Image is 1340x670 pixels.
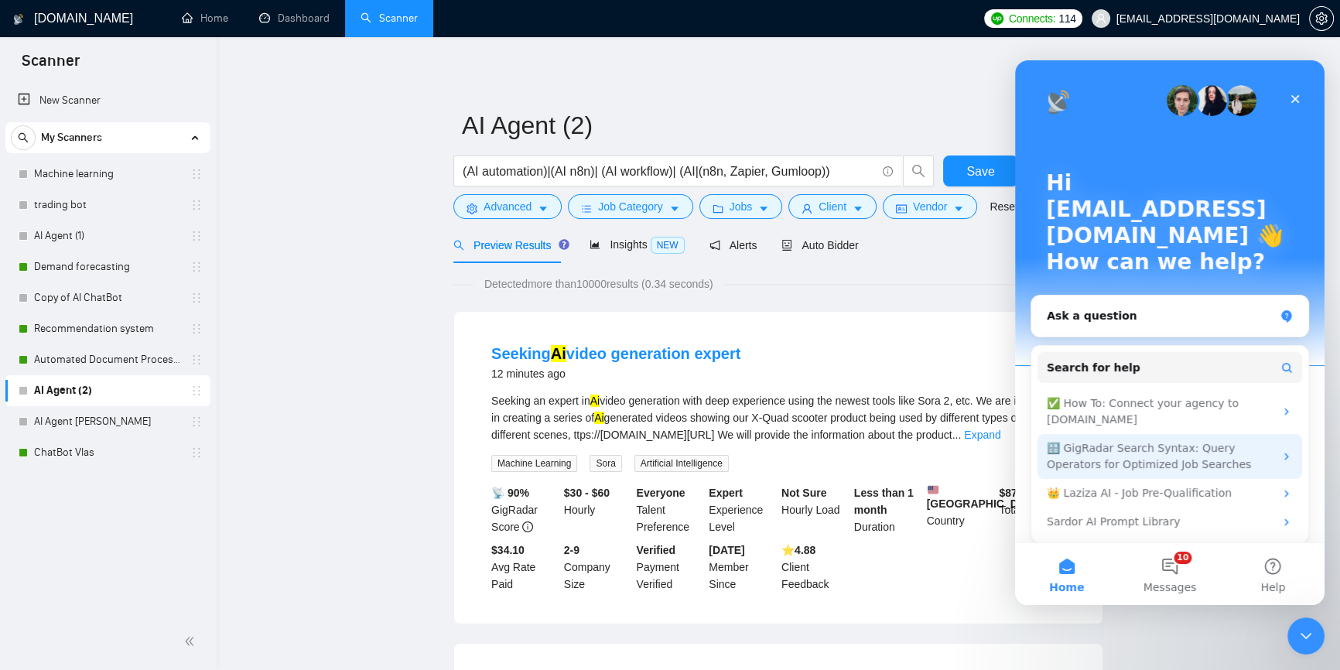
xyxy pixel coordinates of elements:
[788,194,877,219] button: userClientcaret-down
[34,220,181,251] a: AI Agent (1)
[190,323,203,335] span: holder
[594,412,603,424] mark: Ai
[564,544,579,556] b: 2-9
[904,164,933,178] span: search
[730,198,753,215] span: Jobs
[1287,617,1325,655] iframe: Intercom live chat
[758,203,769,214] span: caret-down
[928,484,938,495] img: 🇺🇸
[34,375,181,406] a: AI Agent (2)
[34,190,181,220] a: trading bot
[854,487,914,516] b: Less than 1 month
[190,199,203,211] span: holder
[1309,12,1334,25] a: setting
[12,132,35,143] span: search
[561,542,634,593] div: Company Size
[634,455,729,472] span: Artificial Intelligence
[952,429,962,441] span: ...
[1015,60,1325,605] iframe: Intercom live chat
[190,292,203,304] span: holder
[590,238,684,251] span: Insights
[709,239,757,251] span: Alerts
[568,194,692,219] button: barsJob Categorycaret-down
[5,85,210,116] li: New Scanner
[561,484,634,535] div: Hourly
[557,238,571,251] div: Tooltip anchor
[190,168,203,180] span: holder
[581,203,592,214] span: bars
[41,122,102,153] span: My Scanners
[851,484,924,535] div: Duration
[34,159,181,190] a: Machine learning
[903,156,934,186] button: search
[964,429,1000,441] a: Expand
[1309,6,1334,31] button: setting
[11,125,36,150] button: search
[590,455,621,472] span: Sora
[453,239,565,251] span: Preview Results
[522,521,533,532] span: info-circle
[590,395,600,407] mark: Ai
[853,203,863,214] span: caret-down
[13,7,24,32] img: logo
[9,50,92,82] span: Scanner
[34,251,181,282] a: Demand forecasting
[953,203,964,214] span: caret-down
[462,106,1072,145] input: Scanner name...
[778,542,851,593] div: Client Feedback
[564,487,610,499] b: $30 - $60
[634,542,706,593] div: Payment Verified
[18,85,198,116] a: New Scanner
[34,344,181,375] a: Automated Document Processing
[491,392,1065,443] div: Seeking an expert in video generation with deep experience using the newest tools like Sora 2, et...
[473,275,724,292] span: Detected more than 10000 results (0.34 seconds)
[463,162,876,181] input: Search Freelance Jobs...
[491,345,740,362] a: SeekingAivideo generation expert
[488,542,561,593] div: Avg Rate Paid
[651,237,685,254] span: NEW
[669,203,680,214] span: caret-down
[259,12,330,25] a: dashboardDashboard
[634,484,706,535] div: Talent Preference
[34,282,181,313] a: Copy of AI ChatBot
[781,239,858,251] span: Auto Bidder
[190,446,203,459] span: holder
[538,203,549,214] span: caret-down
[590,239,600,250] span: area-chart
[190,261,203,273] span: holder
[491,544,525,556] b: $34.10
[484,198,532,215] span: Advanced
[1310,12,1333,25] span: setting
[706,484,778,535] div: Experience Level
[706,542,778,593] div: Member Since
[34,437,181,468] a: ChatBot Vlas
[491,364,740,383] div: 12 minutes ago
[924,484,996,535] div: Country
[709,240,720,251] span: notification
[927,484,1043,510] b: [GEOGRAPHIC_DATA]
[781,544,815,556] b: ⭐️ 4.88
[781,487,826,499] b: Not Sure
[913,198,947,215] span: Vendor
[966,162,994,181] span: Save
[990,198,1032,215] a: Reset All
[34,313,181,344] a: Recommendation system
